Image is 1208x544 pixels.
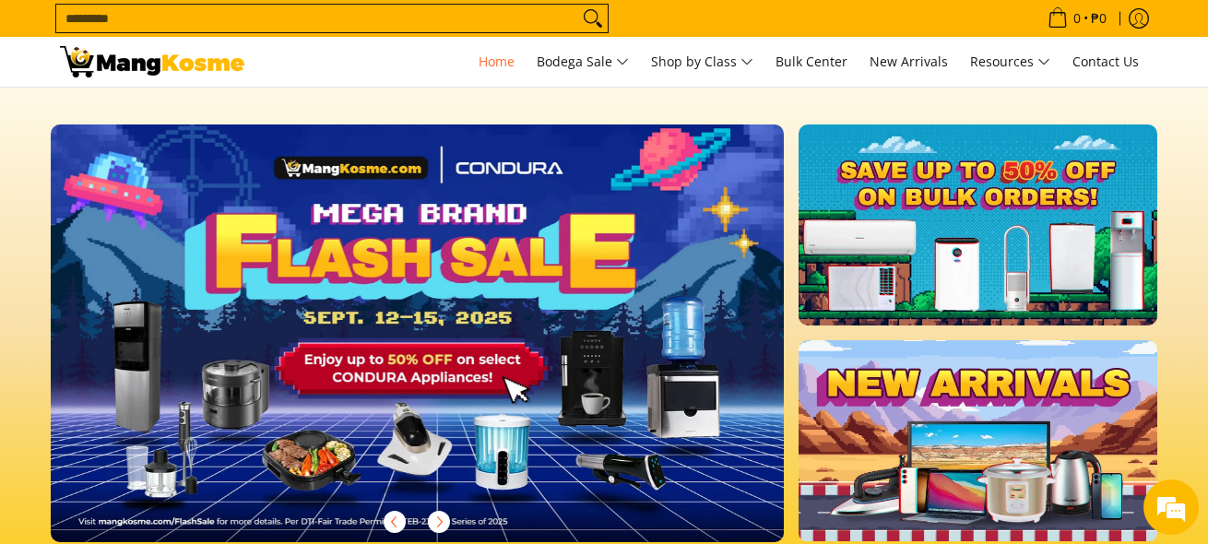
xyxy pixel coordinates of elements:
img: Mang Kosme: Your Home Appliances Warehouse Sale Partner! [60,46,244,77]
button: Search [578,5,608,32]
button: Next [419,502,459,542]
span: Shop by Class [651,51,753,74]
a: Bulk Center [766,37,857,87]
span: Bulk Center [776,53,847,70]
span: Bodega Sale [537,51,629,74]
a: Contact Us [1063,37,1148,87]
a: Home [469,37,524,87]
nav: Main Menu [263,37,1148,87]
span: ₱0 [1088,12,1109,25]
span: Resources [970,51,1050,74]
span: • [1042,8,1112,29]
a: New Arrivals [860,37,957,87]
a: Bodega Sale [527,37,638,87]
span: New Arrivals [870,53,948,70]
span: Contact Us [1072,53,1139,70]
span: 0 [1071,12,1084,25]
span: Home [479,53,515,70]
button: Previous [374,502,415,542]
a: Resources [961,37,1060,87]
img: Desktop homepage 29339654 2507 42fb b9ff a0650d39e9ed [51,124,784,542]
a: Shop by Class [642,37,763,87]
